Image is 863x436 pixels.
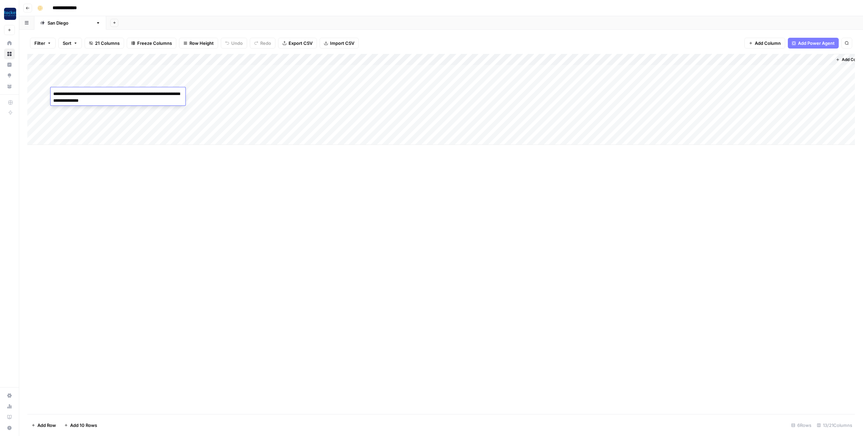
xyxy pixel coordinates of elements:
span: Export CSV [289,40,313,46]
span: Row Height [189,40,214,46]
div: 13/21 Columns [814,420,855,431]
button: Import CSV [320,38,359,49]
button: Add 10 Rows [60,420,101,431]
a: Insights [4,59,15,70]
span: Freeze Columns [137,40,172,46]
span: Import CSV [330,40,354,46]
button: Export CSV [278,38,317,49]
a: Learning Hub [4,412,15,423]
span: Redo [260,40,271,46]
button: Add Row [27,420,60,431]
button: Filter [30,38,56,49]
button: Sort [58,38,82,49]
a: Settings [4,390,15,401]
button: Row Height [179,38,218,49]
span: Add Column [755,40,781,46]
span: Filter [34,40,45,46]
a: [GEOGRAPHIC_DATA] [34,16,106,30]
button: Add Column [744,38,785,49]
a: Browse [4,49,15,59]
a: Opportunities [4,70,15,81]
span: 21 Columns [95,40,120,46]
button: Help + Support [4,423,15,433]
a: Your Data [4,81,15,92]
button: 21 Columns [85,38,124,49]
div: [GEOGRAPHIC_DATA] [48,20,93,26]
div: 6 Rows [788,420,814,431]
button: Add Power Agent [788,38,839,49]
button: Workspace: Rocket Pilots [4,5,15,22]
span: Add Power Agent [798,40,835,46]
a: Usage [4,401,15,412]
span: Sort [63,40,71,46]
button: Freeze Columns [127,38,176,49]
img: Rocket Pilots Logo [4,8,16,20]
span: Add 10 Rows [70,422,97,429]
button: Undo [221,38,247,49]
a: Home [4,38,15,49]
span: Undo [231,40,243,46]
button: Redo [250,38,275,49]
span: Add Row [37,422,56,429]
